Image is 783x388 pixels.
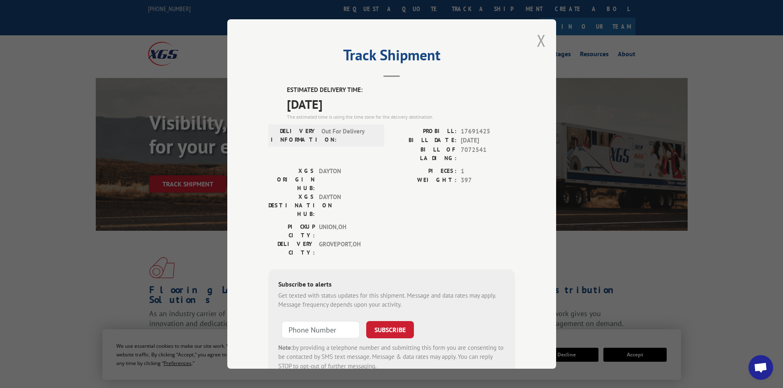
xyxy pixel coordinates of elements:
[461,145,515,163] span: 7072541
[282,321,360,338] input: Phone Number
[268,223,315,240] label: PICKUP CITY:
[287,113,515,121] div: The estimated time is using the time zone for the delivery destination.
[392,127,457,136] label: PROBILL:
[268,49,515,65] h2: Track Shipment
[268,240,315,257] label: DELIVERY CITY:
[319,167,374,193] span: DAYTON
[319,223,374,240] span: UNION , OH
[392,167,457,176] label: PIECES:
[287,95,515,113] span: [DATE]
[461,127,515,136] span: 17691425
[392,145,457,163] label: BILL OF LADING:
[271,127,317,144] label: DELIVERY INFORMATION:
[319,193,374,218] span: DAYTON
[268,167,315,193] label: XGS ORIGIN HUB:
[461,167,515,176] span: 1
[278,279,505,291] div: Subscribe to alerts
[366,321,414,338] button: SUBSCRIBE
[461,136,515,145] span: [DATE]
[278,344,293,351] strong: Note:
[392,136,457,145] label: BILL DATE:
[268,193,315,218] label: XGS DESTINATION HUB:
[287,85,515,95] label: ESTIMATED DELIVERY TIME:
[321,127,377,144] span: Out For Delivery
[278,291,505,310] div: Get texted with status updates for this shipment. Message and data rates may apply. Message frequ...
[392,176,457,185] label: WEIGHT:
[537,30,546,51] button: Close modal
[319,240,374,257] span: GROVEPORT , OH
[461,176,515,185] span: 397
[748,355,773,380] div: Open chat
[278,343,505,371] div: by providing a telephone number and submitting this form you are consenting to be contacted by SM...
